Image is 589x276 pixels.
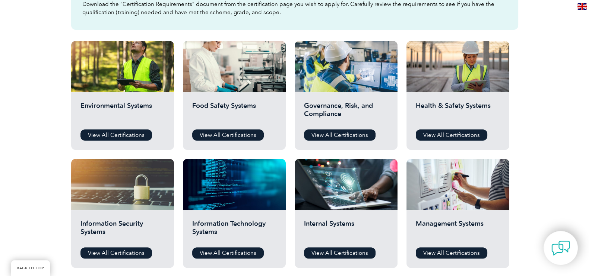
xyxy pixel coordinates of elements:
a: View All Certifications [192,129,264,141]
a: View All Certifications [192,247,264,259]
h2: Information Security Systems [80,219,165,242]
a: View All Certifications [80,247,152,259]
a: View All Certifications [304,129,376,141]
h2: Health & Safety Systems [416,102,500,124]
h2: Governance, Risk, and Compliance [304,102,388,124]
img: contact-chat.png [551,239,570,257]
img: en [577,3,587,10]
a: View All Certifications [416,129,487,141]
h2: Internal Systems [304,219,388,242]
h2: Information Technology Systems [192,219,276,242]
h2: Management Systems [416,219,500,242]
a: View All Certifications [80,129,152,141]
a: View All Certifications [416,247,487,259]
h2: Environmental Systems [80,102,165,124]
a: View All Certifications [304,247,376,259]
a: BACK TO TOP [11,260,50,276]
h2: Food Safety Systems [192,102,276,124]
